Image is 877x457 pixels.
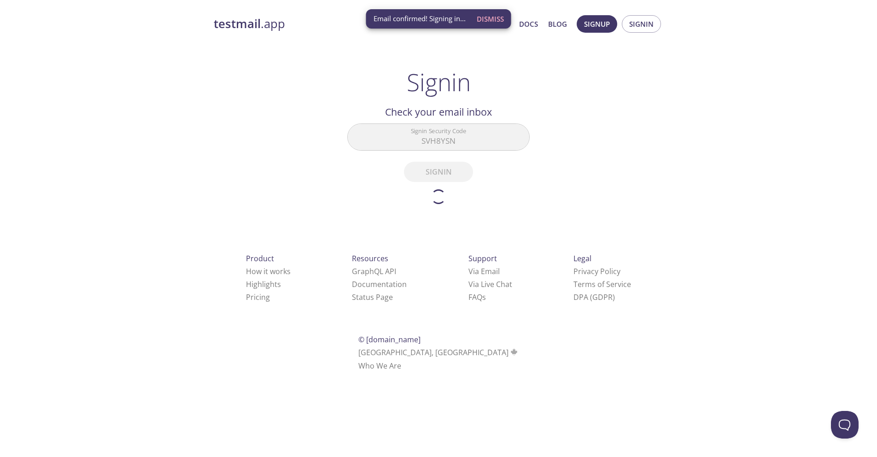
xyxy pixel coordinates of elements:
a: Status Page [352,292,393,302]
strong: testmail [214,16,261,32]
span: Signup [584,18,610,30]
a: FAQ [468,292,486,302]
span: Legal [573,253,591,264]
button: Signin [622,15,661,33]
a: Via Live Chat [468,279,512,289]
span: Email confirmed! Signing in... [374,14,466,23]
span: [GEOGRAPHIC_DATA], [GEOGRAPHIC_DATA] [358,347,519,357]
span: Signin [629,18,654,30]
a: Via Email [468,266,500,276]
h2: Check your email inbox [347,104,530,120]
a: Documentation [352,279,407,289]
span: s [482,292,486,302]
h1: Signin [407,68,471,96]
a: testmail.app [214,16,430,32]
a: DPA (GDPR) [573,292,615,302]
a: Privacy Policy [573,266,620,276]
a: Terms of Service [573,279,631,289]
a: GraphQL API [352,266,396,276]
span: © [DOMAIN_NAME] [358,334,421,345]
span: Support [468,253,497,264]
a: Pricing [246,292,270,302]
button: Dismiss [473,10,508,28]
span: Dismiss [477,13,504,25]
a: Highlights [246,279,281,289]
iframe: Help Scout Beacon - Open [831,411,859,439]
button: Signup [577,15,617,33]
a: Docs [519,18,538,30]
a: How it works [246,266,291,276]
a: Who We Are [358,361,401,371]
span: Resources [352,253,388,264]
span: Product [246,253,274,264]
a: Blog [548,18,567,30]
